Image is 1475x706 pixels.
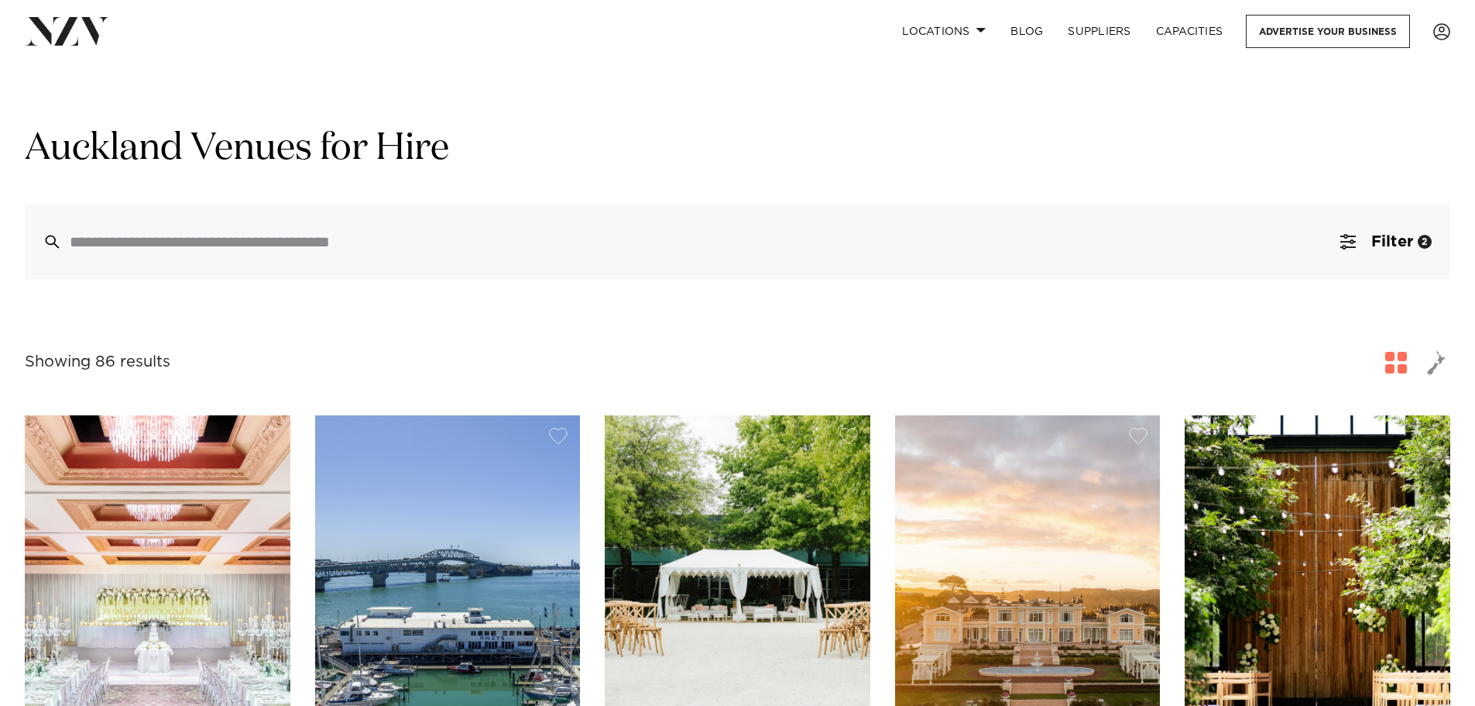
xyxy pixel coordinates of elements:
span: Filter [1371,234,1413,250]
h1: Auckland Venues for Hire [25,125,1450,174]
div: 2 [1418,235,1432,249]
a: BLOG [998,15,1055,48]
a: Locations [890,15,998,48]
a: Advertise your business [1246,15,1410,48]
a: SUPPLIERS [1055,15,1143,48]
button: Filter2 [1322,205,1450,279]
img: nzv-logo.png [25,17,109,45]
div: Showing 86 results [25,350,170,374]
a: Capacities [1144,15,1236,48]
